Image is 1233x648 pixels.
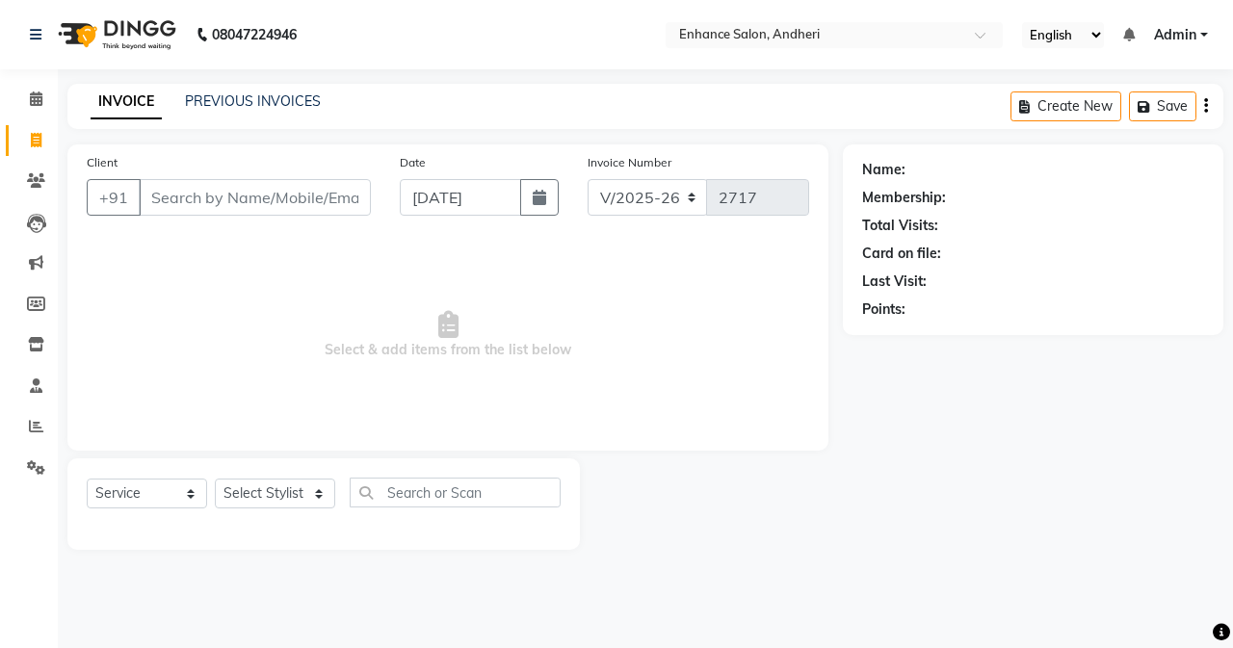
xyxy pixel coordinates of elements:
[350,478,561,507] input: Search or Scan
[1154,25,1196,45] span: Admin
[139,179,371,216] input: Search by Name/Mobile/Email/Code
[212,8,297,62] b: 08047224946
[862,299,905,320] div: Points:
[588,154,671,171] label: Invoice Number
[91,85,162,119] a: INVOICE
[862,160,905,180] div: Name:
[1010,91,1121,121] button: Create New
[87,179,141,216] button: +91
[400,154,426,171] label: Date
[49,8,181,62] img: logo
[862,244,941,264] div: Card on file:
[1129,91,1196,121] button: Save
[862,216,938,236] div: Total Visits:
[862,272,927,292] div: Last Visit:
[87,239,809,431] span: Select & add items from the list below
[87,154,118,171] label: Client
[185,92,321,110] a: PREVIOUS INVOICES
[862,188,946,208] div: Membership:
